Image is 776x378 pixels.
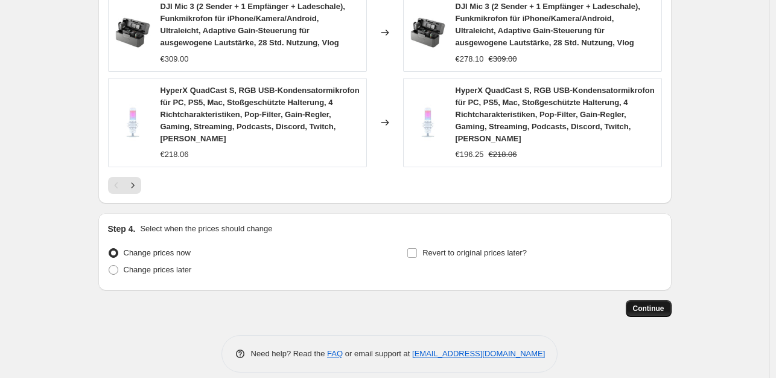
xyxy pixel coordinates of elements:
[251,349,328,358] span: Need help? Read the
[124,265,192,274] span: Change prices later
[108,223,136,235] h2: Step 4.
[456,2,640,47] span: DJI Mic 3 (2 Sender + 1 Empfänger + Ladeschale), Funkmikrofon für iPhone/Kamera/Android, Ultralei...
[327,349,343,358] a: FAQ
[410,14,446,51] img: 61JALPdLGvL_80x.jpg
[140,223,272,235] p: Select when the prices should change
[124,177,141,194] button: Next
[115,14,151,51] img: 61JALPdLGvL_80x.jpg
[456,86,655,143] span: HyperX QuadCast S, RGB USB-Kondensatormikrofon für PC, PS5, Mac, Stoßgeschützte Halterung, 4 Rich...
[161,2,345,47] span: DJI Mic 3 (2 Sender + 1 Empfänger + Ladeschale), Funkmikrofon für iPhone/Kamera/Android, Ultralei...
[489,149,517,161] strike: €218.06
[108,177,141,194] nav: Pagination
[412,349,545,358] a: [EMAIL_ADDRESS][DOMAIN_NAME]
[626,300,672,317] button: Continue
[161,149,189,161] div: €218.06
[115,104,151,141] img: 61xAv8TAtzL_80x.jpg
[161,53,189,65] div: €309.00
[343,349,412,358] span: or email support at
[161,86,360,143] span: HyperX QuadCast S, RGB USB-Kondensatormikrofon für PC, PS5, Mac, Stoßgeschützte Halterung, 4 Rich...
[456,149,484,161] div: €196.25
[124,248,191,257] span: Change prices now
[422,248,527,257] span: Revert to original prices later?
[489,53,517,65] strike: €309.00
[633,304,664,313] span: Continue
[410,104,446,141] img: 61xAv8TAtzL_80x.jpg
[456,53,484,65] div: €278.10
